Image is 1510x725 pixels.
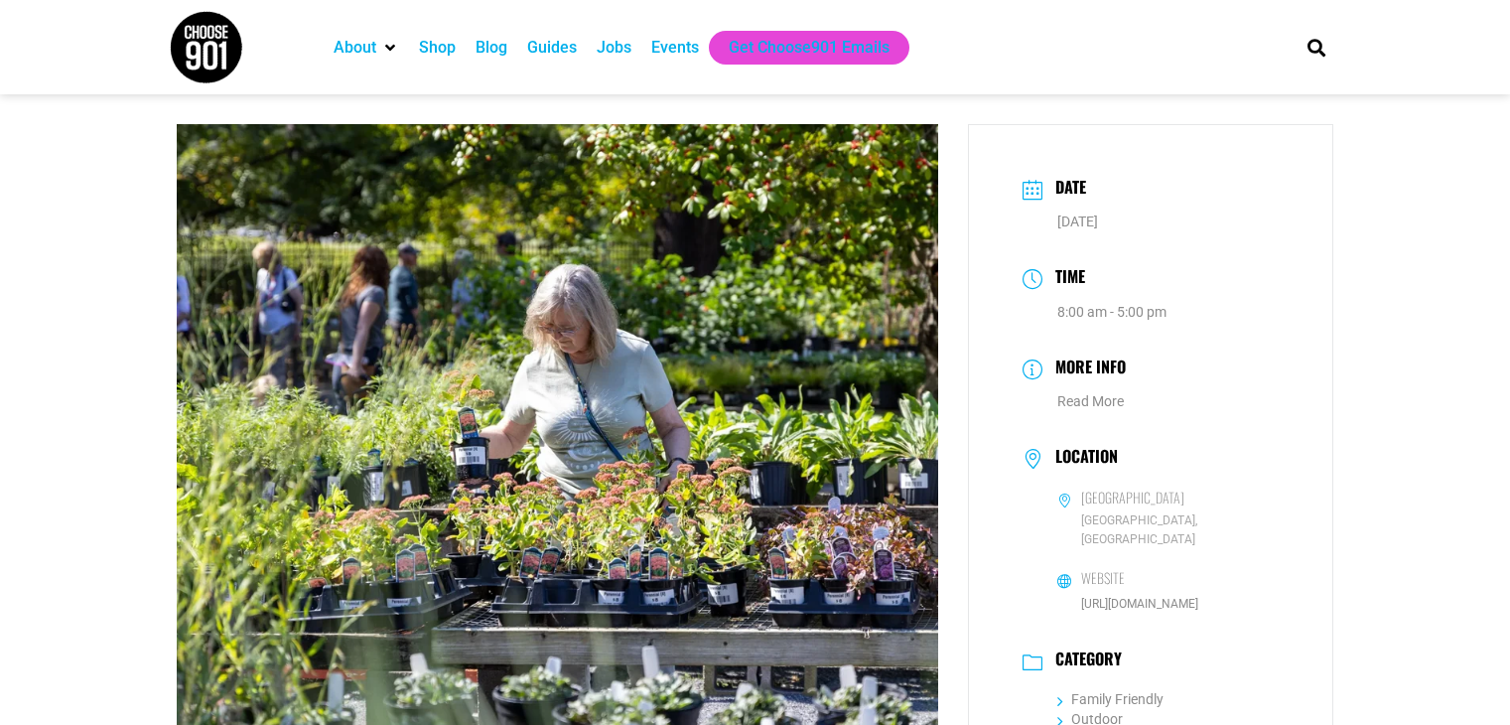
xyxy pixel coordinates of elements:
[1045,650,1122,673] h3: Category
[419,36,456,60] a: Shop
[1045,447,1118,471] h3: Location
[1057,214,1098,229] span: [DATE]
[1057,511,1280,549] span: [GEOGRAPHIC_DATA], [GEOGRAPHIC_DATA]
[1081,569,1125,587] h6: Website
[1057,304,1167,320] abbr: 8:00 am - 5:00 pm
[1057,393,1124,409] a: Read More
[729,36,890,60] a: Get Choose901 Emails
[1045,175,1086,204] h3: Date
[1081,597,1198,611] a: [URL][DOMAIN_NAME]
[1300,31,1332,64] div: Search
[476,36,507,60] a: Blog
[651,36,699,60] a: Events
[334,36,376,60] a: About
[1057,691,1164,707] a: Family Friendly
[1081,489,1184,507] h6: [GEOGRAPHIC_DATA]
[1045,355,1126,383] h3: More Info
[597,36,631,60] a: Jobs
[527,36,577,60] a: Guides
[1045,264,1085,293] h3: Time
[324,31,409,65] div: About
[324,31,1273,65] nav: Main nav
